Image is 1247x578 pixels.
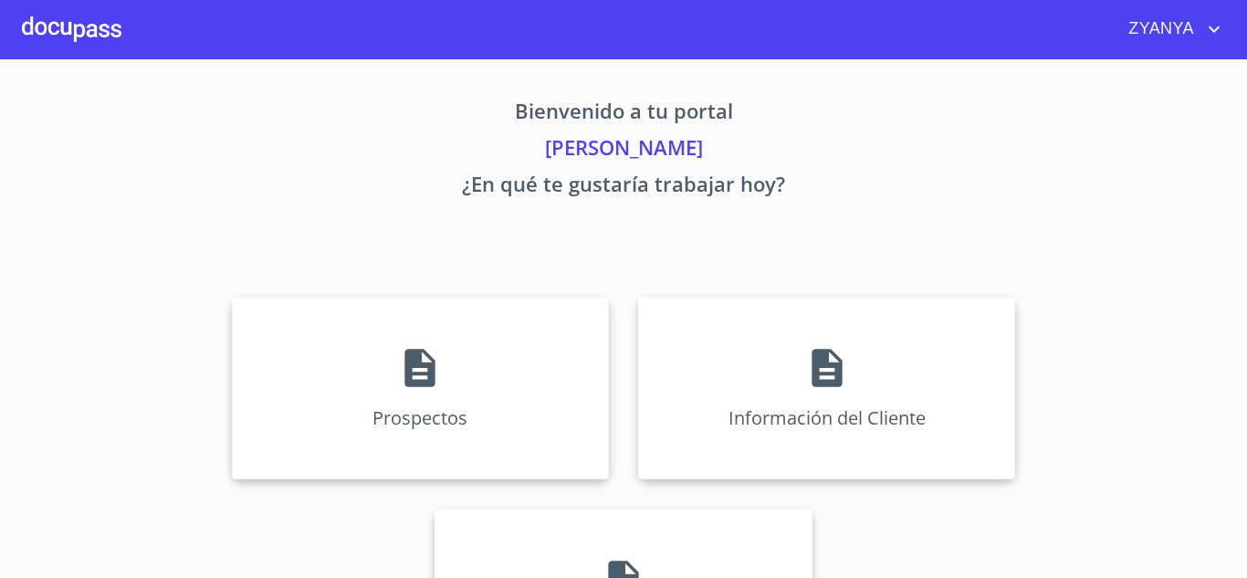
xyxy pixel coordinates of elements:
[372,405,467,430] p: Prospectos
[61,132,1186,169] p: [PERSON_NAME]
[1115,15,1203,44] span: ZYANYA
[61,96,1186,132] p: Bienvenido a tu portal
[1115,15,1225,44] button: account of current user
[61,169,1186,205] p: ¿En qué te gustaría trabajar hoy?
[728,405,926,430] p: Información del Cliente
